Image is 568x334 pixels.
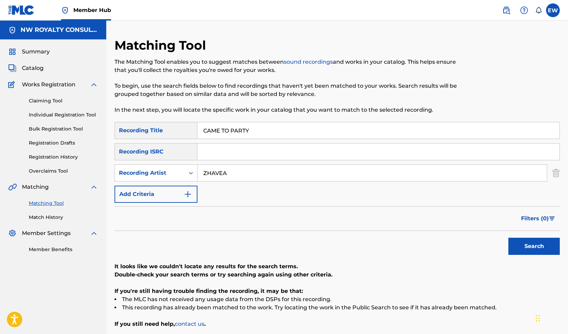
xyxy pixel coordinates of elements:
[22,48,50,56] span: Summary
[534,301,568,334] iframe: Chat Widget
[90,81,98,89] img: expand
[29,97,98,104] a: Claiming Tool
[114,295,560,304] li: The MLC has not received any usage data from the DSPs for this recording.
[114,271,560,279] p: Double-check your search terms or try searching again using other criteria.
[552,164,560,182] img: Delete Criterion
[517,3,531,17] div: Help
[8,5,35,15] img: MLC Logo
[520,6,528,14] img: help
[549,223,568,278] iframe: Resource Center
[8,229,16,237] img: Member Settings
[114,320,560,328] p: If you still need help, .
[8,64,44,72] a: CatalogCatalog
[119,169,181,177] div: Recording Artist
[8,183,17,191] img: Matching
[21,26,98,34] h5: NW ROYALTY CONSULTING, LLC.
[8,48,50,56] a: SummarySummary
[29,214,98,221] a: Match History
[29,200,98,207] a: Matching Tool
[508,238,560,255] button: Search
[284,59,333,65] a: sound recordings
[114,186,197,203] button: Add Criteria
[29,168,98,175] a: Overclaims Tool
[90,229,98,237] img: expand
[22,64,44,72] span: Catalog
[114,38,209,53] h2: Matching Tool
[29,246,98,253] a: Member Benefits
[22,229,71,237] span: Member Settings
[73,6,111,14] span: Member Hub
[22,183,49,191] span: Matching
[184,190,192,198] img: 9d2ae6d4665cec9f34b9.svg
[517,210,560,227] button: Filters (0)
[535,7,542,14] div: Notifications
[114,304,560,312] li: This recording has already been matched to the work. Try locating the work in the Public Search t...
[114,287,560,295] p: If you're still having trouble finding the recording, it may be that:
[29,111,98,119] a: Individual Registration Tool
[521,214,549,223] span: Filters ( 0 )
[8,26,16,34] img: Accounts
[549,217,555,221] img: filter
[114,58,457,74] p: The Matching Tool enables you to suggest matches between and works in your catalog. This helps en...
[8,81,17,89] img: Works Registration
[114,262,560,271] p: It looks like we couldn't locate any results for the search terms.
[61,6,69,14] img: Top Rightsholder
[22,81,75,89] span: Works Registration
[502,6,510,14] img: search
[29,139,98,147] a: Registration Drafts
[546,3,560,17] div: User Menu
[8,64,16,72] img: Catalog
[8,48,16,56] img: Summary
[114,122,560,258] form: Search Form
[114,106,457,114] p: In the next step, you will locate the specific work in your catalog that you want to match to the...
[29,153,98,161] a: Registration History
[29,125,98,133] a: Bulk Registration Tool
[114,82,457,98] p: To begin, use the search fields below to find recordings that haven't yet been matched to your wo...
[175,321,204,327] a: contact us
[90,183,98,191] img: expand
[499,3,513,17] a: Public Search
[536,308,540,329] div: Drag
